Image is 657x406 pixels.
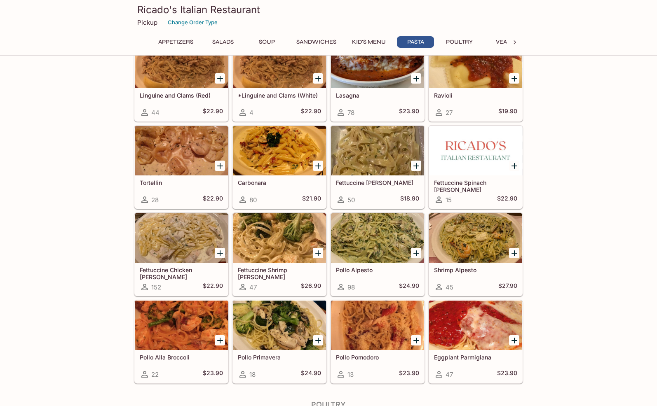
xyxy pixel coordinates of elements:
h5: $19.90 [498,107,517,117]
span: 28 [151,196,159,204]
a: Pollo Pomodoro13$23.90 [331,300,425,383]
button: Add Tortellin [215,161,225,171]
h5: Carbonara [238,179,321,186]
h5: Fettuccine Chicken [PERSON_NAME] [140,266,223,280]
button: Add Fettuccine Alfredo [411,161,421,171]
div: Lasagna [331,39,424,88]
h5: $26.90 [301,282,321,292]
h5: $23.90 [497,369,517,379]
h5: Fettuccine [PERSON_NAME] [336,179,419,186]
button: Add Eggplant Parmigiana [509,335,519,345]
div: Ravioli [429,39,522,88]
span: 78 [347,109,354,117]
span: 22 [151,371,159,378]
a: Fettuccine Shrimp [PERSON_NAME]47$26.90 [232,213,326,296]
h5: $21.90 [302,195,321,205]
div: Eggplant Parmigiana [429,301,522,350]
div: Fettuccine Alfredo [331,126,424,175]
a: Fettuccine Chicken [PERSON_NAME]152$22.90 [134,213,228,296]
button: Add Lasagna [411,73,421,84]
span: 27 [446,109,453,117]
a: Shrimp Alpesto45$27.90 [429,213,523,296]
div: Linguine and Clams (Red) [135,39,228,88]
span: 80 [249,196,257,204]
div: Pollo Pomodoro [331,301,424,350]
span: 152 [151,283,161,291]
button: Add Pollo Primavera [313,335,323,345]
h5: Pollo Pomodoro [336,354,419,361]
div: Tortellin [135,126,228,175]
button: Salads [204,36,242,48]
button: Add Pollo Alpesto [411,248,421,258]
div: Pollo Alla Broccoli [135,301,228,350]
a: Pollo Alla Broccoli22$23.90 [134,300,228,383]
h5: Pollo Alla Broccoli [140,354,223,361]
button: Add Fettuccine Spinach Alfredo [509,161,519,171]
div: Pollo Primavera [233,301,326,350]
h5: $18.90 [400,195,419,205]
span: 4 [249,109,253,117]
h5: $23.90 [399,369,419,379]
a: Lasagna78$23.90 [331,38,425,121]
button: Add Ravioli [509,73,519,84]
button: Add Pollo Pomodoro [411,335,421,345]
a: Tortellin28$22.90 [134,126,228,209]
button: Poultry [441,36,478,48]
div: Fettuccine Chicken Alfredo [135,213,228,263]
h5: Tortellin [140,179,223,186]
button: Add Fettuccine Shrimp Alfredo [313,248,323,258]
button: Pasta [397,36,434,48]
h3: Ricado's Italian Restaurant [137,3,520,16]
button: Appetizers [154,36,198,48]
span: 50 [347,196,355,204]
h5: $22.90 [203,195,223,205]
span: 18 [249,371,256,378]
span: 44 [151,109,160,117]
h5: Eggplant Parmigiana [434,354,517,361]
button: Add Pollo Alla Broccoli [215,335,225,345]
span: 45 [446,283,453,291]
h5: $27.90 [498,282,517,292]
h5: Shrimp Alpesto [434,266,517,273]
button: Add Shrimp Alpesto [509,248,519,258]
a: Pollo Alpesto98$24.90 [331,213,425,296]
h5: Ravioli [434,92,517,99]
div: Fettuccine Spinach Alfredo [429,126,522,175]
button: Sandwiches [292,36,341,48]
h5: $22.90 [497,195,517,205]
h5: Pollo Primavera [238,354,321,361]
button: Kid's Menu [347,36,390,48]
div: Carbonara [233,126,326,175]
h5: Pollo Alpesto [336,266,419,273]
h5: $24.90 [301,369,321,379]
a: Linguine and Clams (Red)44$22.90 [134,38,228,121]
div: Shrimp Alpesto [429,213,522,263]
h5: $22.90 [301,107,321,117]
span: 15 [446,196,452,204]
a: Eggplant Parmigiana47$23.90 [429,300,523,383]
h5: Linguine and Clams (Red) [140,92,223,99]
h5: $22.90 [203,107,223,117]
div: Pollo Alpesto [331,213,424,263]
button: Add *Linguine and Clams (White) [313,73,323,84]
p: Pickup [137,19,157,26]
button: Add Fettuccine Chicken Alfredo [215,248,225,258]
h5: $23.90 [399,107,419,117]
h5: Fettuccine Spinach [PERSON_NAME] [434,179,517,193]
a: Carbonara80$21.90 [232,126,326,209]
a: Pollo Primavera18$24.90 [232,300,326,383]
span: 47 [249,283,257,291]
button: Soup [248,36,285,48]
span: 13 [347,371,354,378]
h5: $23.90 [203,369,223,379]
a: Ravioli27$19.90 [429,38,523,121]
a: Fettuccine [PERSON_NAME]50$18.90 [331,126,425,209]
button: Add Linguine and Clams (Red) [215,73,225,84]
button: Veal [484,36,521,48]
h5: Lasagna [336,92,419,99]
span: 47 [446,371,453,378]
a: Fettuccine Spinach [PERSON_NAME]15$22.90 [429,126,523,209]
button: Add Carbonara [313,161,323,171]
div: Fettuccine Shrimp Alfredo [233,213,326,263]
a: *Linguine and Clams (White)4$22.90 [232,38,326,121]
